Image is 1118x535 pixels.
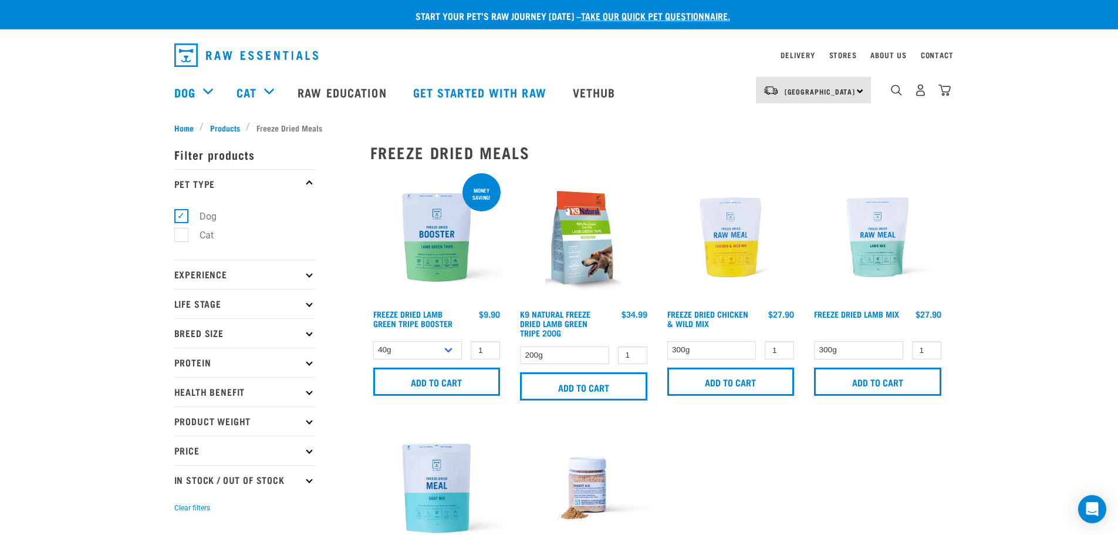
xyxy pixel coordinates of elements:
[618,346,647,365] input: 1
[667,312,748,325] a: Freeze Dried Chicken & Wild Mix
[811,171,944,304] img: RE Product Shoot 2023 Nov8677
[814,312,899,316] a: Freeze Dried Lamb Mix
[581,13,730,18] a: take our quick pet questionnaire.
[165,39,954,72] nav: dropdown navigation
[664,171,798,304] img: RE Product Shoot 2023 Nov8678
[174,377,315,406] p: Health Benefit
[765,341,794,359] input: 1
[174,169,315,198] p: Pet Type
[181,209,221,224] label: Dog
[914,84,927,96] img: user.png
[286,69,401,116] a: Raw Education
[174,43,318,67] img: Raw Essentials Logo
[174,348,315,377] p: Protein
[174,83,195,101] a: Dog
[938,84,951,96] img: home-icon@2x.png
[814,368,941,396] input: Add to cart
[174,436,315,465] p: Price
[174,122,200,134] a: Home
[1078,495,1106,523] div: Open Intercom Messenger
[373,368,501,396] input: Add to cart
[174,503,210,513] button: Clear filters
[479,309,500,319] div: $9.90
[916,309,941,319] div: $27.90
[174,140,315,169] p: Filter products
[174,406,315,436] p: Product Weight
[174,122,944,134] nav: breadcrumbs
[174,465,315,494] p: In Stock / Out Of Stock
[667,368,795,396] input: Add to cart
[829,53,857,57] a: Stores
[174,318,315,348] p: Breed Size
[785,89,856,93] span: [GEOGRAPHIC_DATA]
[370,143,944,161] h2: Freeze Dried Meals
[462,181,501,206] div: Money saving!
[181,228,218,243] label: Cat
[520,312,590,335] a: K9 Natural Freeze Dried Lamb Green Tripe 200g
[373,312,452,325] a: Freeze Dried Lamb Green Tripe Booster
[921,53,954,57] a: Contact
[174,289,315,318] p: Life Stage
[204,122,246,134] a: Products
[781,53,815,57] a: Delivery
[561,69,630,116] a: Vethub
[520,372,647,401] input: Add to cart
[870,53,906,57] a: About Us
[517,171,650,304] img: K9 Square
[622,309,647,319] div: $34.99
[768,309,794,319] div: $27.90
[237,83,256,101] a: Cat
[210,122,240,134] span: Products
[763,85,779,96] img: van-moving.png
[912,341,941,359] input: 1
[370,171,504,304] img: Freeze Dried Lamb Green Tripe
[891,85,902,96] img: home-icon-1@2x.png
[174,122,194,134] span: Home
[174,260,315,289] p: Experience
[401,69,561,116] a: Get started with Raw
[471,341,500,359] input: 1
